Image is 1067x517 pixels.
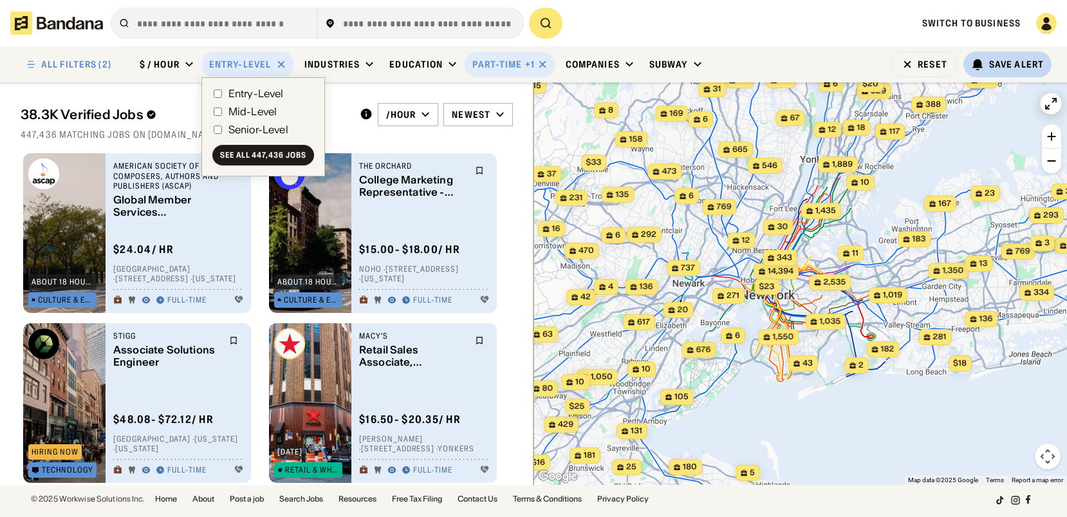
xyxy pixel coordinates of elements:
span: 158 [629,134,642,145]
span: 11 [852,248,858,259]
div: $ 16.50 - $20.35 / hr [359,413,461,426]
div: Culture & Entertainment [38,296,93,304]
div: © 2025 Workwise Solutions Inc. [31,495,145,503]
span: $23 [759,281,774,291]
span: 30 [777,221,788,232]
div: Technology [42,466,93,474]
span: 25 [626,462,636,473]
a: Terms (opens in new tab) [986,476,1004,484]
a: Contact Us [458,495,497,503]
span: 6 [735,330,740,341]
div: $ 48.08 - $72.12 / hr [113,413,214,426]
div: Global Member Services Representative [113,194,221,218]
div: Full-time [167,296,207,306]
div: Retail & Wholesale [285,466,339,474]
a: Free Tax Filing [392,495,442,503]
span: 1,019 [883,290,902,301]
div: See all 447,436 jobs [220,151,306,159]
img: American Society of Composers, Authors and Publishers (ASCAP) logo [28,158,59,189]
span: 183 [912,234,925,245]
span: 1,050 [591,371,613,382]
span: 14,394 [768,266,793,277]
span: 42 [580,292,591,303]
div: Full-time [413,296,452,306]
span: 40 [779,75,790,86]
div: Reset [918,60,947,69]
div: ALL FILTERS (2) [41,60,111,69]
div: Subway [649,59,688,70]
img: Stigg logo [28,328,59,359]
span: 63 [543,329,553,340]
span: 181 [584,450,595,461]
span: 737 [681,263,695,274]
span: $33 [586,157,601,167]
div: $ 15.00 - $18.00 / hr [359,243,460,256]
span: 13 [979,258,987,269]
span: 293 [1043,210,1059,221]
span: 12 [828,124,836,135]
span: 6 [615,230,620,241]
span: 665 [732,144,748,155]
div: American Society of Composers, Authors and Publishers (ASCAP) [113,161,221,191]
a: Terms & Conditions [513,495,582,503]
div: Mid-Level [228,106,277,117]
div: about 18 hours ago [32,278,93,286]
span: 135 [615,189,629,200]
span: 2,535 [823,277,846,288]
div: Culture & Entertainment [284,296,339,304]
span: 37 [546,169,556,180]
div: College Marketing Representative - General Location [359,174,467,198]
span: 136 [979,314,992,324]
span: 16 [552,223,560,234]
span: 18 [857,122,865,133]
span: 546 [762,160,777,171]
div: Part-time [472,59,522,70]
span: 6 [703,114,708,125]
div: Newest [452,109,490,120]
span: 131 [631,426,642,437]
a: Open this area in Google Maps (opens a new window) [537,468,579,485]
span: 182 [880,344,894,355]
span: 3 [1044,238,1050,249]
div: 447,436 matching jobs on [DOMAIN_NAME] [21,129,513,140]
div: Full-time [413,465,452,476]
a: Switch to Business [922,17,1021,29]
div: Education [389,59,443,70]
a: Home [155,495,177,503]
a: Resources [339,495,376,503]
span: 470 [579,245,594,256]
div: Associate Solutions Engineer [113,344,221,368]
span: 281 [932,332,946,343]
div: Retail Sales Associate, [GEOGRAPHIC_DATA] - Full Time [359,344,467,368]
img: Macy's logo [274,328,305,359]
div: Hiring Now [32,448,79,456]
div: Industries [304,59,360,70]
div: Stigg [113,331,221,341]
span: 10 [860,177,869,188]
div: Full-time [167,465,207,476]
span: 1,350 [942,265,963,276]
span: 167 [938,198,951,209]
span: 6 [833,79,838,89]
div: Senior-Level [228,124,288,135]
span: 769 [716,202,731,212]
div: about 18 hours ago [277,278,339,286]
span: 343 [777,252,792,263]
span: 271 [727,290,739,301]
span: 388 [925,99,941,110]
span: 43 [803,358,813,369]
div: The Orchard [359,161,467,171]
span: 676 [696,344,710,355]
span: 2 [858,360,864,371]
span: 67 [790,113,799,124]
a: Privacy Policy [597,495,649,503]
div: [PERSON_NAME] · [STREET_ADDRESS] · Yonkers [359,434,489,454]
span: 10 [642,364,651,375]
div: /hour [386,109,416,120]
span: $18 [953,358,967,368]
div: Entry-Level [209,59,271,70]
a: About [192,495,214,503]
div: Companies [566,59,620,70]
span: $16 [532,457,545,467]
